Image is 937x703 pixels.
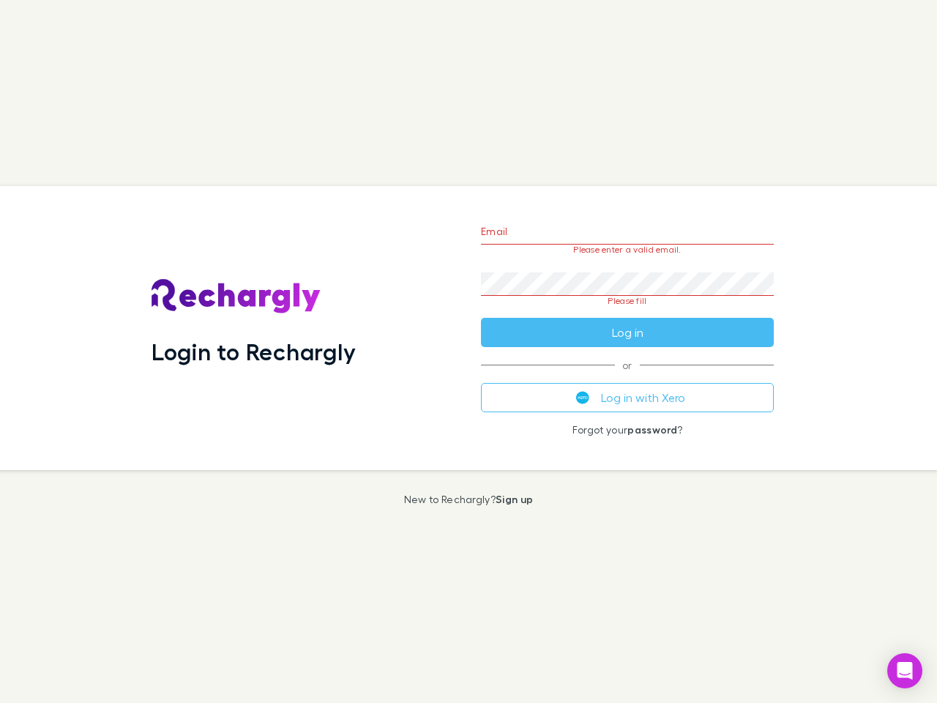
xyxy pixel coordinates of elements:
img: Rechargly's Logo [152,279,321,314]
img: Xero's logo [576,391,589,404]
p: Forgot your ? [481,424,774,436]
p: Please fill [481,296,774,306]
p: New to Rechargly? [404,494,534,505]
button: Log in with Xero [481,383,774,412]
h1: Login to Rechargly [152,338,356,365]
p: Please enter a valid email. [481,245,774,255]
a: password [627,423,677,436]
a: Sign up [496,493,533,505]
div: Open Intercom Messenger [887,653,922,688]
button: Log in [481,318,774,347]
